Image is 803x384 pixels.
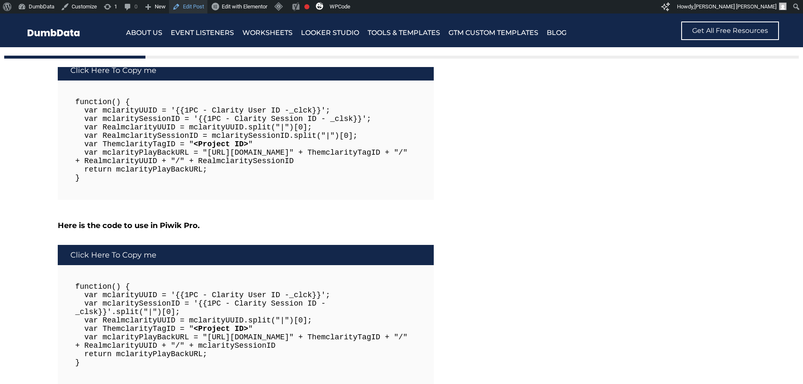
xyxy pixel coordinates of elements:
[694,3,776,10] span: [PERSON_NAME] [PERSON_NAME]
[304,4,309,9] div: Focus keyphrase not set
[222,3,267,10] span: Edit with Elementor
[193,325,248,333] strong: <Project ID>
[242,27,293,39] a: Worksheets
[448,27,538,39] a: GTM Custom Templates
[126,27,162,39] a: About Us
[58,245,434,265] div: Click Here To Copy me
[692,27,768,34] span: Get All Free Resources
[75,98,416,182] code: function() { var mclarityUUID = '{{1PC - Clarity User ID -_clck}}'; var mclaritySessionID = '{{1P...
[681,21,779,40] a: Get All Free Resources
[193,140,248,148] strong: <Project ID>
[316,2,323,10] img: svg+xml;base64,PHN2ZyB4bWxucz0iaHR0cDovL3d3dy53My5vcmcvMjAwMC9zdmciIHZpZXdCb3g9IjAgMCAzMiAzMiI+PG...
[171,27,234,39] a: Event Listeners
[58,221,200,230] strong: Here is the code to use in Piwik Pro.
[301,27,359,39] a: Looker Studio
[58,60,434,81] div: Click Here To Copy me
[547,27,567,39] a: Blog
[126,27,626,39] nav: Menu
[368,27,440,39] a: Tools & Templates
[75,282,416,367] code: function() { var mclarityUUID = '{{1PC - Clarity User ID -_clck}}'; var mclaritySessionID = '{{1P...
